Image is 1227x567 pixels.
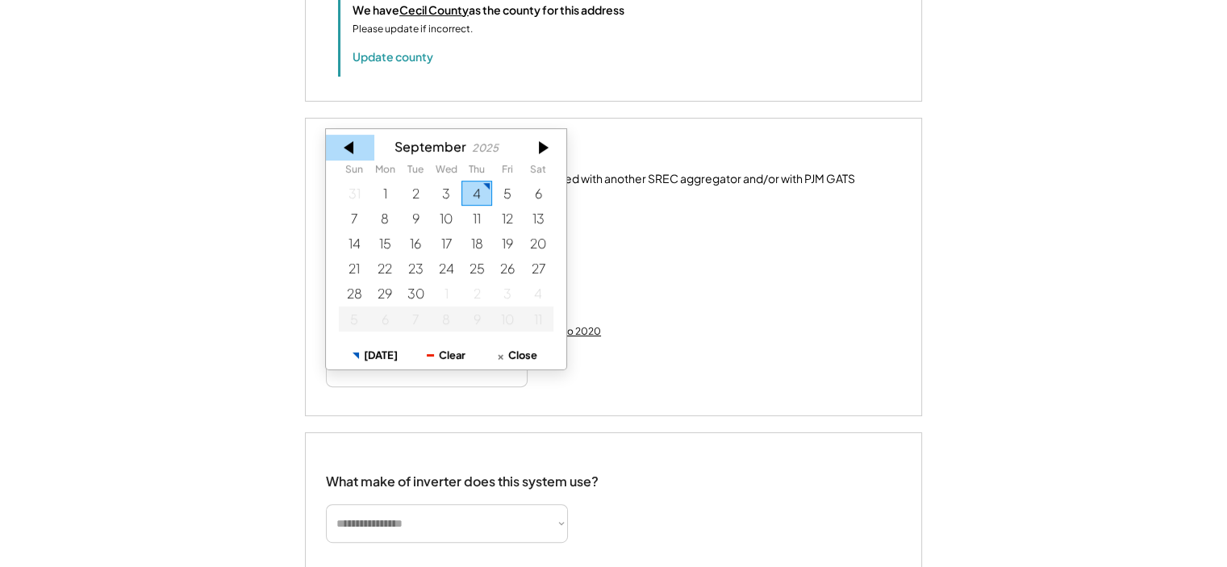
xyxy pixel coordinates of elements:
[411,340,482,369] button: Clear
[472,142,499,154] div: 2025
[339,164,369,180] th: Sunday
[523,281,553,306] div: 10/04/2025
[431,164,461,180] th: Wednesday
[482,340,553,369] button: Close
[369,256,400,281] div: 9/22/2025
[461,205,492,230] div: 9/11/2025
[536,325,601,338] div: Jump to 2020
[400,164,431,180] th: Tuesday
[461,256,492,281] div: 9/25/2025
[523,205,553,230] div: 9/13/2025
[400,256,431,281] div: 9/23/2025
[353,2,624,19] div: We have as the county for this address
[339,256,369,281] div: 9/21/2025
[523,256,553,281] div: 9/27/2025
[353,48,433,65] button: Update county
[369,180,400,205] div: 9/01/2025
[369,164,400,180] th: Monday
[369,281,400,306] div: 9/29/2025
[340,340,411,369] button: [DATE]
[353,22,473,36] div: Please update if incorrect.
[394,139,466,154] div: September
[492,164,523,180] th: Friday
[399,2,469,17] u: Cecil County
[339,180,369,205] div: 8/31/2025
[339,281,369,306] div: 9/28/2025
[431,180,461,205] div: 9/03/2025
[369,306,400,331] div: 10/06/2025
[492,205,523,230] div: 9/12/2025
[431,231,461,256] div: 9/17/2025
[461,281,492,306] div: 10/02/2025
[431,281,461,306] div: 10/01/2025
[461,231,492,256] div: 9/18/2025
[353,171,855,187] div: This system has been previously registered with another SREC aggregator and/or with PJM GATS
[431,205,461,230] div: 9/10/2025
[523,164,553,180] th: Saturday
[492,256,523,281] div: 9/26/2025
[400,231,431,256] div: 9/16/2025
[400,205,431,230] div: 9/09/2025
[339,306,369,331] div: 10/05/2025
[326,457,599,494] div: What make of inverter does this system use?
[339,205,369,230] div: 9/07/2025
[339,231,369,256] div: 9/14/2025
[431,306,461,331] div: 10/08/2025
[461,180,492,205] div: 9/04/2025
[461,164,492,180] th: Thursday
[523,306,553,331] div: 10/11/2025
[369,205,400,230] div: 9/08/2025
[492,281,523,306] div: 10/03/2025
[461,306,492,331] div: 10/09/2025
[400,306,431,331] div: 10/07/2025
[400,180,431,205] div: 9/02/2025
[400,281,431,306] div: 9/30/2025
[492,180,523,205] div: 9/05/2025
[369,231,400,256] div: 9/15/2025
[523,231,553,256] div: 9/20/2025
[492,306,523,331] div: 10/10/2025
[431,256,461,281] div: 9/24/2025
[523,180,553,205] div: 9/06/2025
[492,231,523,256] div: 9/19/2025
